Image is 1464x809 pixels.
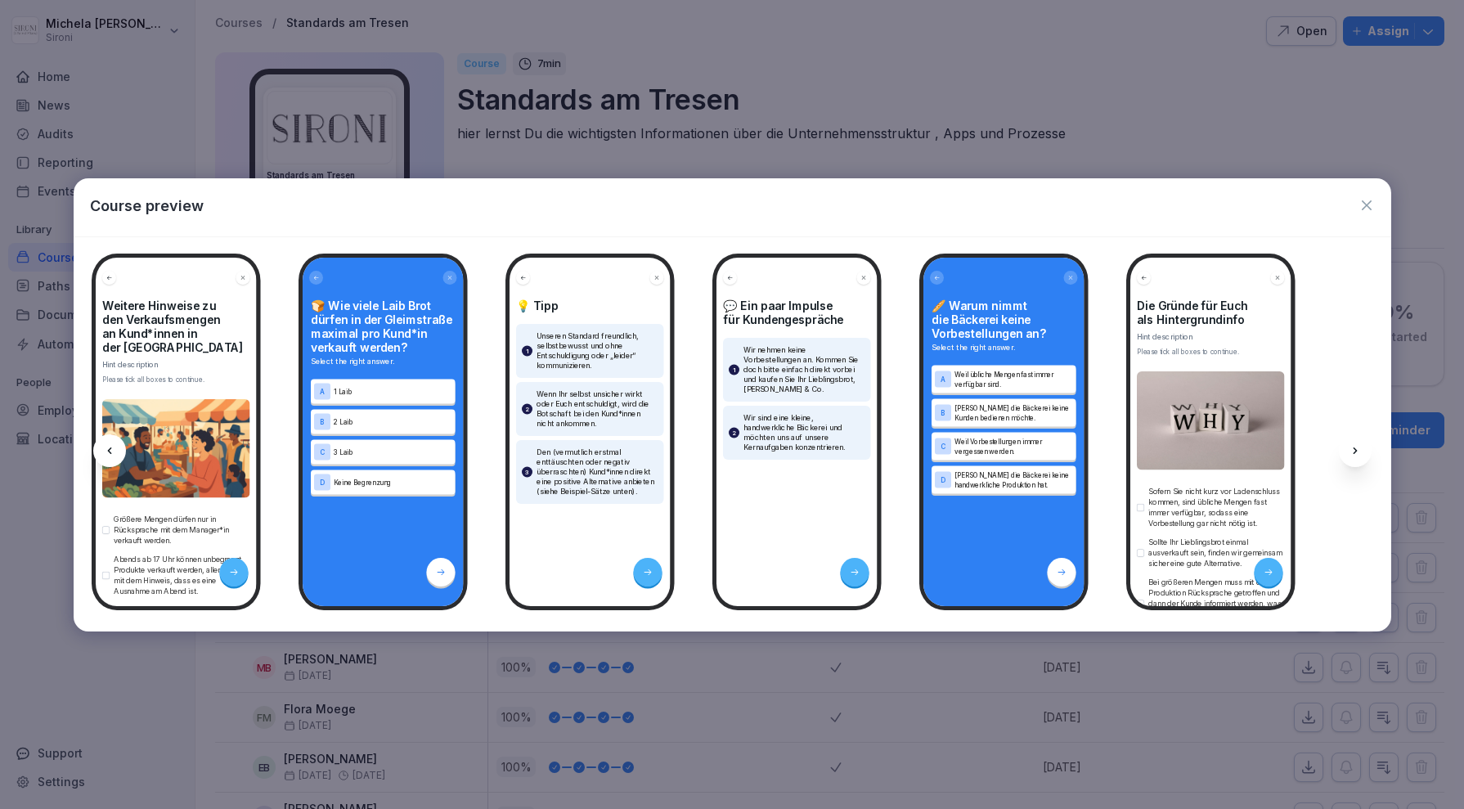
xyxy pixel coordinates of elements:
[941,476,945,483] p: D
[1137,331,1285,342] p: Hint description
[1137,299,1285,326] h4: Die Gründe für Euch als Hintergrundinfo
[516,299,664,312] h4: 💡 Tipp
[1148,486,1285,528] p: Sofern Sie nicht kurz vor Ladenschluss kommen, sind übliche Mengen fast immer verfügbar, sodass e...
[723,299,871,326] h4: 💬 Ein paar Impulse für Kundengespräche
[114,514,250,546] p: Größere Mengen dürfen nur in Rücksprache mit dem Manager*in verkauft werden.
[334,447,452,456] p: 3 Laib
[941,409,945,416] p: B
[311,299,456,354] h4: 🍞 Wie viele Laib Brot dürfen in der Gleimstraße maximal pro Kund*in verkauft werden?
[320,479,325,486] p: D
[334,386,452,396] p: 1 Laib
[537,331,658,371] p: Unseren Standard freundlich, selbstbewusst und ohne Entschuldigung oder „leider“ kommunizieren.
[102,375,250,384] div: Please tick all boxes to continue.
[90,195,204,217] p: Course preview
[954,369,1073,389] p: Weil übliche Mengen fast immer verfügbar sind.
[102,399,250,497] img: qg8qphjnqiimp4kbkv2mwjdd.png
[525,467,529,477] p: 3
[102,299,250,354] h4: Weitere Hinweise zu den Verkaufsmengen an Kund*innen in der [GEOGRAPHIC_DATA]
[932,342,1076,353] p: Select the right answer.
[1148,537,1285,569] p: Sollte Ihr Lieblingsbrot einmal ausverkauft sein, finden wir gemeinsam sicher eine gute Alternative.
[311,356,456,367] p: Select the right answer.
[1137,371,1285,470] img: bxviy37tnxmiwxked2cfibu4.png
[954,436,1073,456] p: Weil Vorbestellungen immer vergessen werden.
[733,365,735,375] p: 1
[732,428,736,438] p: 2
[320,448,325,456] p: C
[334,416,452,426] p: 2 Laib
[954,470,1073,489] p: [PERSON_NAME] die Bäckerei keine handwerkliche Produktion hat.
[525,404,529,414] p: 2
[526,346,528,356] p: 1
[537,389,658,429] p: Wenn Ihr selbst unsicher wirkt oder Euch entschuldigt, wird die Botschaft bei den Kund*innen nich...
[102,359,250,370] p: Hint description
[941,443,945,450] p: C
[743,413,865,452] p: Wir sind eine kleine, handwerkliche Bäckerei und möchten uns auf unsere Kernaufgaben konzentrieren.
[1137,347,1285,357] div: Please tick all boxes to continue.
[954,402,1073,422] p: [PERSON_NAME] die Bäckerei keine Kunden bedienen möchte.
[320,418,325,425] p: B
[1148,577,1285,630] p: Bei größeren Mengen muss mit der Produktion Rücksprache getroffen und dann der Kunde informiert w...
[941,375,945,383] p: A
[537,447,658,497] p: Den (vermutlich erstmal enttäuschten oder negativ überraschten) Kund*innen direkt eine positive A...
[334,477,452,487] p: Keine Begrenzung
[320,388,325,395] p: A
[743,345,865,394] p: Wir nehmen keine Vorbestellungen an. Kommen Sie doch bitte einfach direkt vorbei und kaufen Sie I...
[932,299,1076,340] h4: 🥖 Warum nimmt die Bäckerei keine Vorbestellungen an?
[114,554,250,596] p: Abends ab 17 Uhr können unbegrenzt Produkte verkauft werden, allerdings mit dem Hinweis, dass es ...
